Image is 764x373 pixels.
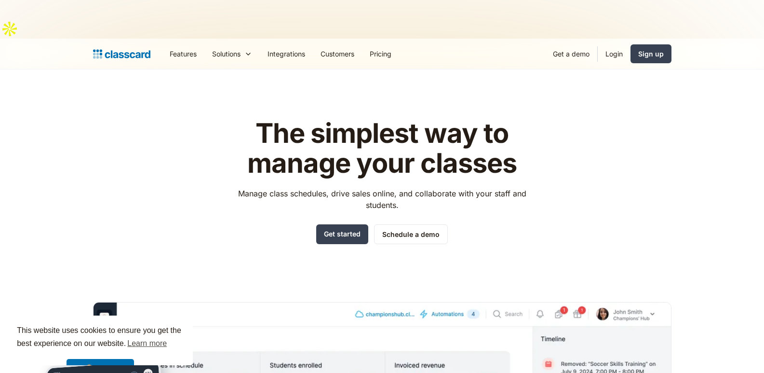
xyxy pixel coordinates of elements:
[545,43,597,65] a: Get a demo
[638,49,664,59] div: Sign up
[93,47,150,61] a: home
[204,43,260,65] div: Solutions
[8,316,193,365] div: cookieconsent
[598,43,630,65] a: Login
[316,224,368,244] a: Get started
[229,119,535,178] h1: The simplest way to manage your classes
[17,325,184,351] span: This website uses cookies to ensure you get the best experience on our website.
[212,49,241,59] div: Solutions
[126,336,168,351] a: learn more about cookies
[260,43,313,65] a: Integrations
[162,43,204,65] a: Features
[630,44,671,63] a: Sign up
[313,43,362,65] a: Customers
[374,224,448,244] a: Schedule a demo
[362,43,399,65] a: Pricing
[229,188,535,211] p: Manage class schedules, drive sales online, and collaborate with your staff and students.
[731,343,754,366] iframe: Intercom live chat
